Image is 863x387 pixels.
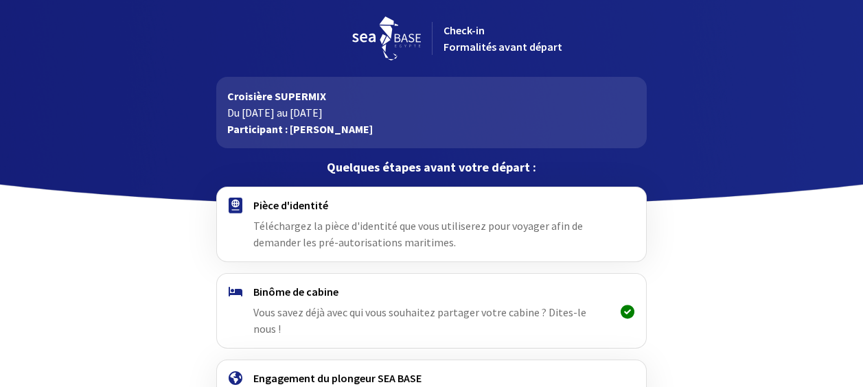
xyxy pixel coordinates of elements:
span: Vous savez déjà avec qui vous souhaitez partager votre cabine ? Dites-le nous ! [253,305,586,336]
h4: Pièce d'identité [253,198,610,212]
p: Du [DATE] au [DATE] [227,104,636,121]
img: binome.svg [229,287,242,296]
span: Téléchargez la pièce d'identité que vous utiliserez pour voyager afin de demander les pré-autoris... [253,219,583,249]
h4: Binôme de cabine [253,285,610,298]
img: engagement.svg [229,371,242,385]
p: Participant : [PERSON_NAME] [227,121,636,137]
img: passport.svg [229,198,242,213]
img: logo_seabase.svg [352,16,421,60]
p: Croisière SUPERMIX [227,88,636,104]
span: Check-in Formalités avant départ [444,23,562,54]
h4: Engagement du plongeur SEA BASE [253,371,610,385]
p: Quelques étapes avant votre départ : [216,159,647,176]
